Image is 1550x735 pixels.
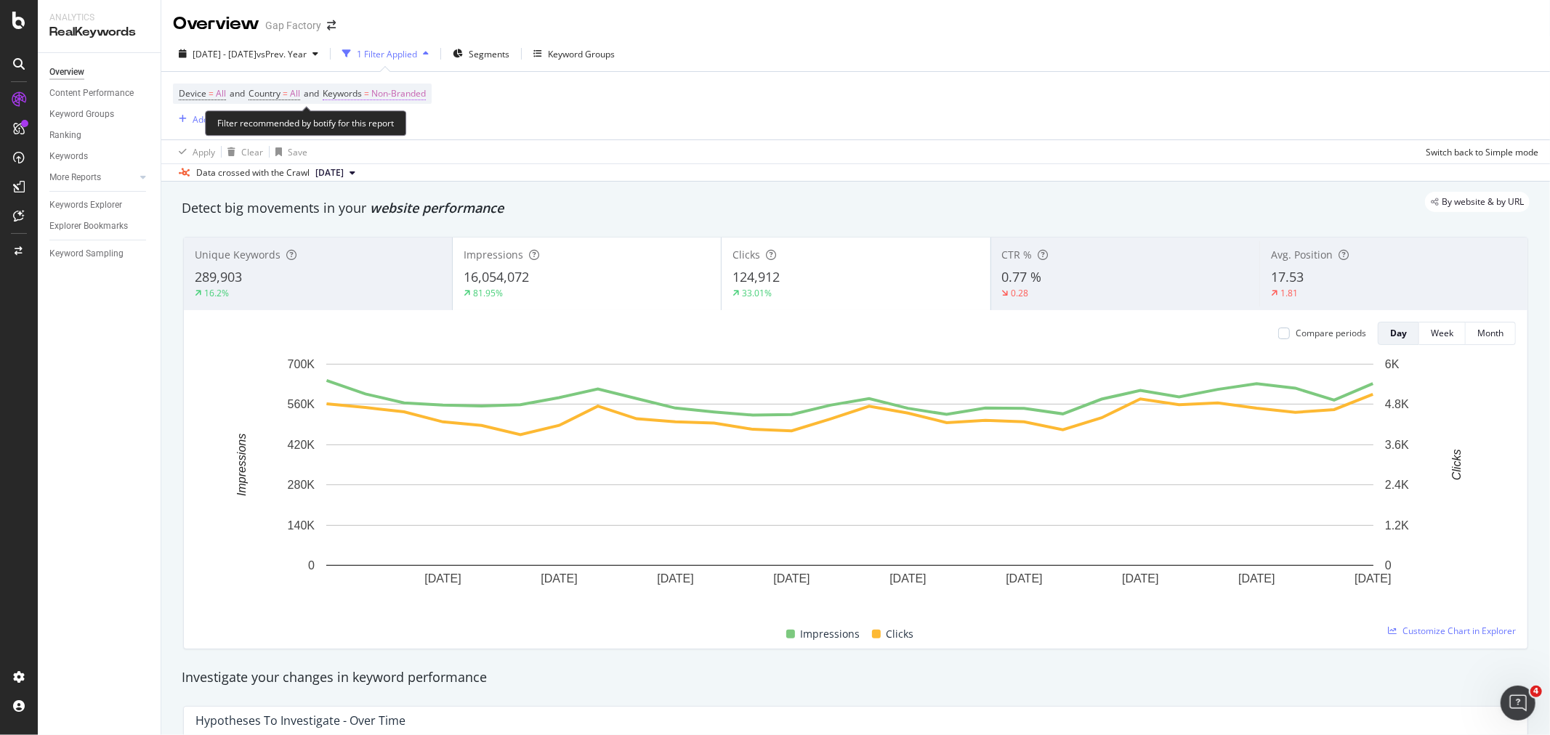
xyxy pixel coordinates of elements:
[336,42,435,65] button: 1 Filter Applied
[222,140,263,163] button: Clear
[1378,322,1419,345] button: Day
[1271,268,1304,285] span: 17.53
[1385,398,1409,410] text: 4.8K
[182,668,1530,687] div: Investigate your changes in keyword performance
[1530,686,1542,697] span: 4
[801,625,860,643] span: Impressions
[1426,146,1538,158] div: Switch back to Simple mode
[464,248,523,261] span: Impressions
[49,149,150,164] a: Keywords
[49,65,150,80] a: Overview
[173,110,231,128] button: Add Filter
[49,219,128,234] div: Explorer Bookmarks
[195,248,280,261] span: Unique Keywords
[1002,268,1042,285] span: 0.77 %
[1419,322,1466,345] button: Week
[1002,248,1033,261] span: CTR %
[235,434,248,496] text: Impressions
[49,170,136,185] a: More Reports
[49,246,150,261] a: Keyword Sampling
[257,48,307,60] span: vs Prev. Year
[308,559,315,572] text: 0
[288,358,315,370] text: 700K
[216,84,226,104] span: All
[1402,625,1516,637] span: Customize Chart in Explorer
[1385,559,1392,572] text: 0
[49,149,88,164] div: Keywords
[49,219,150,234] a: Explorer Bookmarks
[195,268,242,285] span: 289,903
[1385,358,1400,370] text: 6K
[742,287,772,299] div: 33.01%
[49,128,150,143] a: Ranking
[1280,287,1298,299] div: 1.81
[230,87,245,100] span: and
[424,573,461,585] text: [DATE]
[49,107,114,122] div: Keyword Groups
[528,42,621,65] button: Keyword Groups
[49,246,124,261] div: Keyword Sampling
[1390,327,1407,339] div: Day
[241,146,263,158] div: Clear
[249,87,280,100] span: Country
[288,439,315,451] text: 420K
[1355,573,1391,585] text: [DATE]
[205,110,406,136] div: Filter recommended by botify for this report
[1431,327,1453,339] div: Week
[548,48,615,60] div: Keyword Groups
[49,12,149,24] div: Analytics
[887,625,914,643] span: Clicks
[1006,573,1042,585] text: [DATE]
[173,42,324,65] button: [DATE] - [DATE]vsPrev. Year
[323,87,362,100] span: Keywords
[315,166,344,179] span: 2025 Aug. 27th
[195,357,1504,609] svg: A chart.
[179,87,206,100] span: Device
[1466,322,1516,345] button: Month
[371,84,426,104] span: Non-Branded
[290,84,300,104] span: All
[1122,573,1158,585] text: [DATE]
[196,166,310,179] div: Data crossed with the Crawl
[1238,573,1275,585] text: [DATE]
[204,287,229,299] div: 16.2%
[1385,519,1409,532] text: 1.2K
[310,164,361,182] button: [DATE]
[193,48,257,60] span: [DATE] - [DATE]
[473,287,503,299] div: 81.95%
[327,20,336,31] div: arrow-right-arrow-left
[364,87,369,100] span: =
[173,12,259,36] div: Overview
[732,268,780,285] span: 124,912
[1385,439,1409,451] text: 3.6K
[1271,248,1333,261] span: Avg. Position
[193,113,231,126] div: Add Filter
[49,24,149,41] div: RealKeywords
[49,65,84,80] div: Overview
[49,86,134,101] div: Content Performance
[1385,479,1409,491] text: 2.4K
[193,146,215,158] div: Apply
[49,198,150,213] a: Keywords Explorer
[288,146,307,158] div: Save
[288,479,315,491] text: 280K
[1442,198,1524,206] span: By website & by URL
[209,87,214,100] span: =
[49,128,81,143] div: Ranking
[1450,450,1463,481] text: Clicks
[304,87,319,100] span: and
[265,18,321,33] div: Gap Factory
[49,198,122,213] div: Keywords Explorer
[283,87,288,100] span: =
[469,48,509,60] span: Segments
[1420,140,1538,163] button: Switch back to Simple mode
[773,573,810,585] text: [DATE]
[49,107,150,122] a: Keyword Groups
[49,170,101,185] div: More Reports
[732,248,760,261] span: Clicks
[1012,287,1029,299] div: 0.28
[357,48,417,60] div: 1 Filter Applied
[541,573,577,585] text: [DATE]
[1477,327,1503,339] div: Month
